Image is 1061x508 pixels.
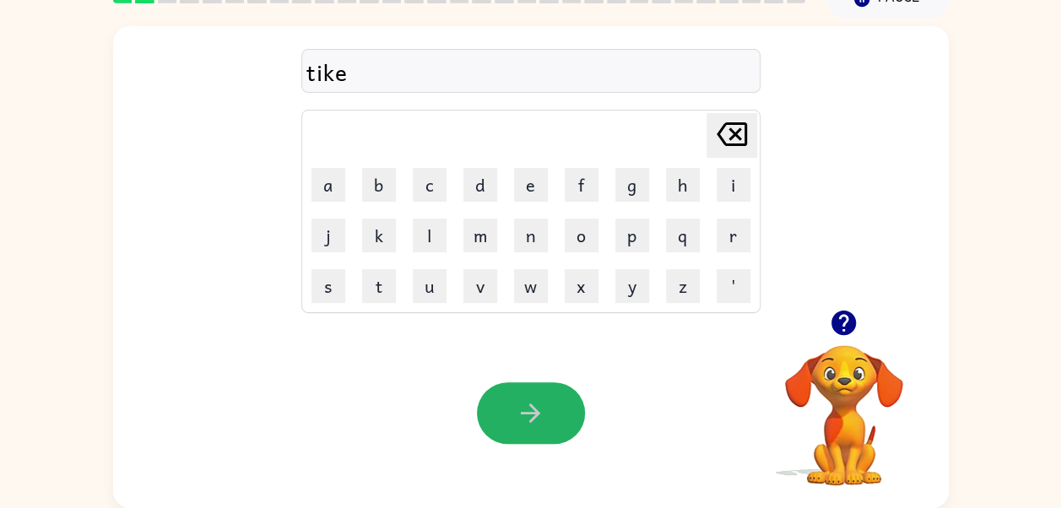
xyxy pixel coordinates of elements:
[362,219,396,252] button: k
[463,168,497,202] button: d
[362,168,396,202] button: b
[717,269,750,303] button: '
[565,269,598,303] button: x
[514,168,548,202] button: e
[311,269,345,303] button: s
[666,269,700,303] button: z
[413,219,447,252] button: l
[717,168,750,202] button: i
[565,168,598,202] button: f
[615,168,649,202] button: g
[760,319,928,488] video: Your browser must support playing .mp4 files to use Literably. Please try using another browser.
[615,269,649,303] button: y
[306,54,755,89] div: tike
[311,168,345,202] button: a
[666,168,700,202] button: h
[413,168,447,202] button: c
[311,219,345,252] button: j
[514,219,548,252] button: n
[463,269,497,303] button: v
[666,219,700,252] button: q
[362,269,396,303] button: t
[514,269,548,303] button: w
[463,219,497,252] button: m
[717,219,750,252] button: r
[565,219,598,252] button: o
[615,219,649,252] button: p
[413,269,447,303] button: u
